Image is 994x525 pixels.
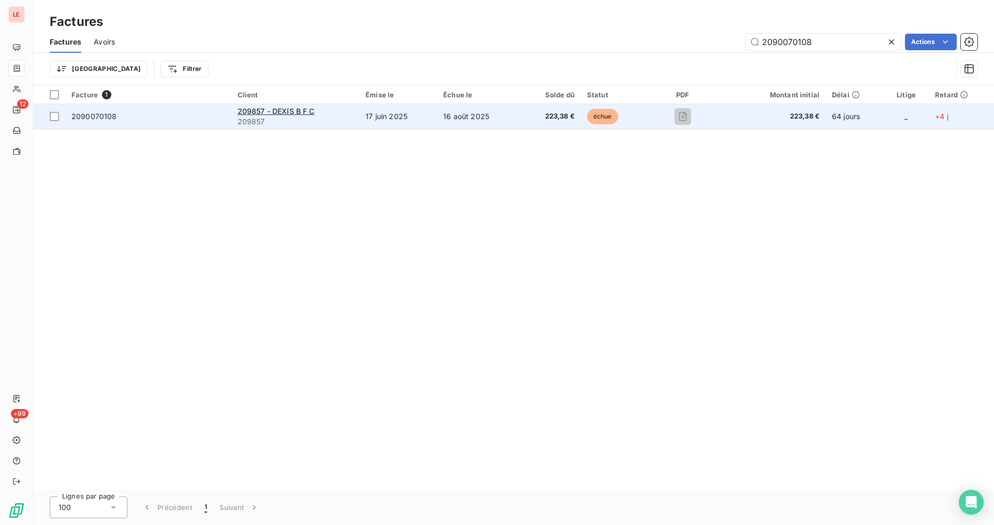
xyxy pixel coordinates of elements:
[102,90,111,99] span: 1
[359,104,437,129] td: 17 juin 2025
[527,91,575,99] div: Solde dû
[725,111,820,122] span: 223,38 €
[587,109,618,124] span: échue
[905,34,957,50] button: Actions
[832,91,878,99] div: Délai
[527,111,575,122] span: 223,38 €
[71,91,98,99] span: Facture
[50,12,103,31] h3: Factures
[653,91,712,99] div: PDF
[437,104,520,129] td: 16 août 2025
[238,91,354,99] div: Client
[366,91,431,99] div: Émise le
[204,502,207,513] span: 1
[50,61,148,77] button: [GEOGRAPHIC_DATA]
[94,37,115,47] span: Avoirs
[8,101,24,118] a: 12
[745,34,901,50] input: Rechercher
[935,91,988,99] div: Retard
[11,409,28,418] span: +99
[587,91,640,99] div: Statut
[160,61,208,77] button: Filtrer
[8,6,25,23] div: LE
[238,116,354,127] span: 209857
[238,107,315,115] span: 209857 - DEXIS B F C
[890,91,923,99] div: Litige
[50,37,81,47] span: Factures
[17,99,28,109] span: 12
[959,490,984,515] div: Open Intercom Messenger
[725,91,820,99] div: Montant initial
[213,497,266,518] button: Suivant
[826,104,884,129] td: 64 jours
[935,112,948,121] span: +4 j
[443,91,514,99] div: Échue le
[136,497,198,518] button: Précédent
[59,502,71,513] span: 100
[71,112,117,121] span: 2090070108
[904,112,908,121] span: _
[198,497,213,518] button: 1
[8,502,25,519] img: Logo LeanPay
